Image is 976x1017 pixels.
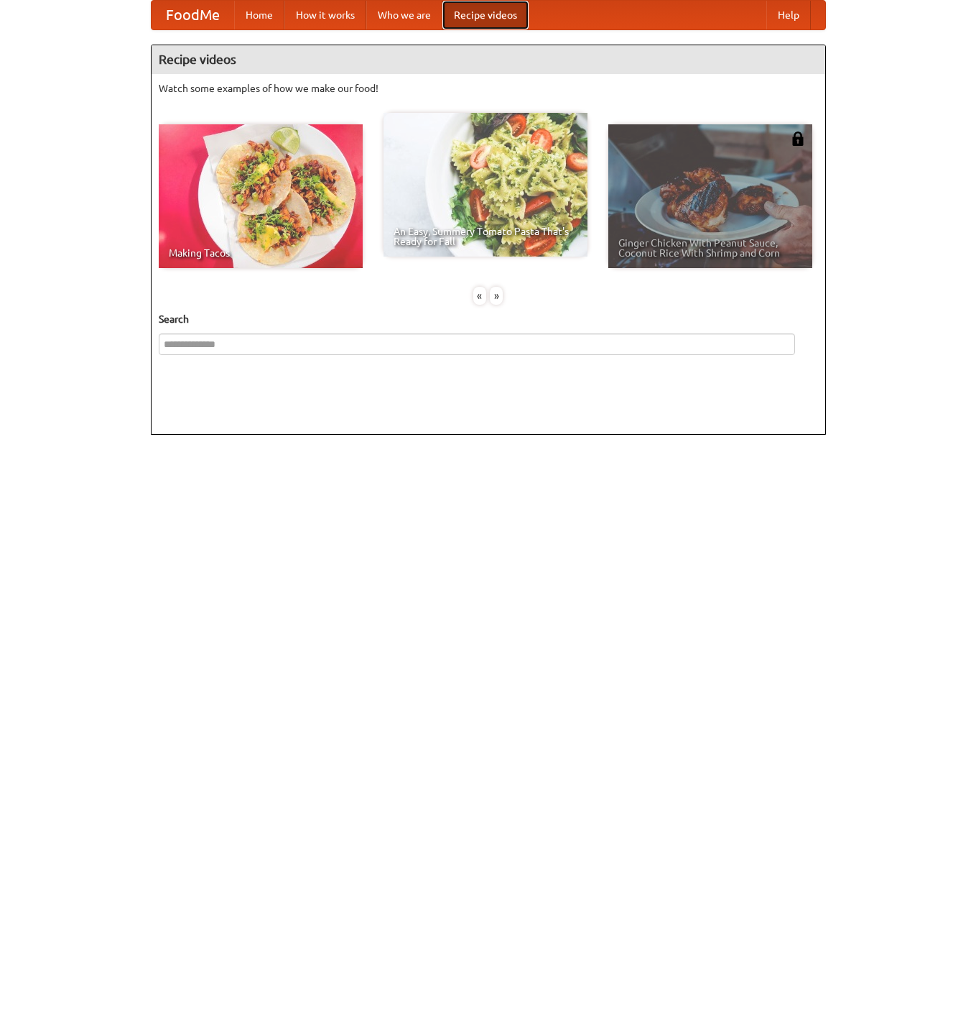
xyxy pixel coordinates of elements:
a: An Easy, Summery Tomato Pasta That's Ready for Fall [384,113,587,257]
a: Home [234,1,284,29]
a: FoodMe [152,1,234,29]
a: Who we are [366,1,442,29]
a: Recipe videos [442,1,529,29]
h4: Recipe videos [152,45,825,74]
a: Making Tacos [159,124,363,268]
a: How it works [284,1,366,29]
img: 483408.png [791,132,805,146]
p: Watch some examples of how we make our food! [159,81,818,96]
div: « [473,287,486,305]
a: Help [766,1,811,29]
span: Making Tacos [169,248,353,258]
div: » [490,287,503,305]
span: An Easy, Summery Tomato Pasta That's Ready for Fall [394,226,577,247]
h5: Search [159,312,818,326]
